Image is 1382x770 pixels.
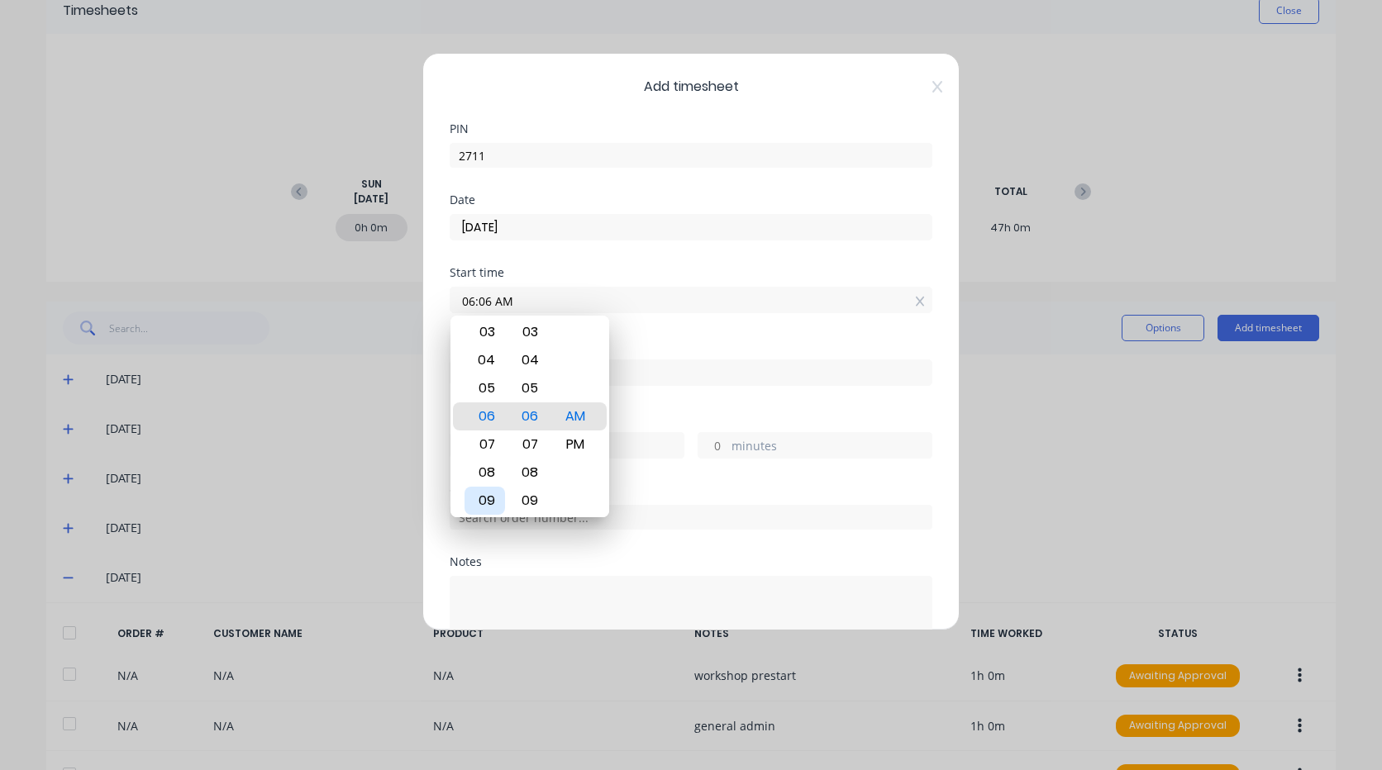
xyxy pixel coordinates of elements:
[462,316,508,517] div: Hour
[450,556,932,568] div: Notes
[465,402,505,430] div: 06
[450,412,932,424] div: Hours worked
[510,346,550,374] div: 04
[450,340,932,351] div: Finish time
[450,123,932,135] div: PIN
[510,459,550,487] div: 08
[698,433,727,458] input: 0
[510,402,550,430] div: 06
[450,77,932,97] span: Add timesheet
[450,194,932,206] div: Date
[465,487,505,515] div: 09
[555,402,596,430] div: AM
[465,430,505,459] div: 07
[508,316,553,517] div: Minute
[465,318,505,346] div: 03
[555,430,596,459] div: PM
[450,143,932,168] input: Enter PIN
[510,318,550,346] div: 03
[450,505,932,530] input: Search order number...
[510,374,550,402] div: 05
[510,487,550,515] div: 09
[465,374,505,402] div: 05
[450,485,932,497] div: Order #
[465,459,505,487] div: 08
[510,430,550,459] div: 07
[450,267,932,278] div: Start time
[732,437,932,458] label: minutes
[465,346,505,374] div: 04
